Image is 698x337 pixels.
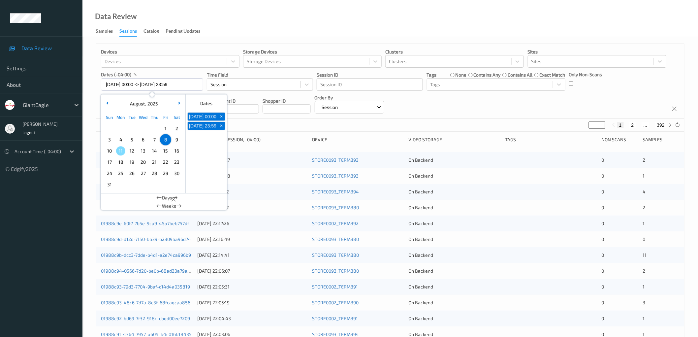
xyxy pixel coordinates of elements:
[126,156,138,168] div: Choose Tuesday August 19 of 2025
[197,173,307,179] div: [DATE] 22:27:58
[197,299,307,306] div: [DATE] 22:05:19
[601,316,604,321] span: 0
[218,113,225,120] button: +
[162,203,176,209] span: Weeks
[116,146,125,155] span: 11
[115,156,126,168] div: Choose Monday August 18 of 2025
[528,49,666,55] p: Sites
[643,284,645,289] span: 1
[171,112,182,123] div: Sat
[146,101,158,106] span: 2025
[149,168,160,179] div: Choose Thursday August 28 of 2025
[138,112,149,123] div: Wed
[105,146,114,155] span: 10
[312,284,358,289] a: STORE0002_TERM391
[643,252,647,258] span: 11
[601,236,604,242] span: 0
[149,179,160,190] div: Choose Thursday September 04 of 2025
[171,134,182,145] div: Choose Saturday August 09 of 2025
[312,331,359,337] a: STORE0093_TERM394
[320,104,340,111] p: Session
[101,300,190,305] a: 01988c93-48c6-7d7a-8c3f-68fcaecaa856
[312,157,359,163] a: STORE0093_TERM393
[172,124,181,133] span: 2
[643,189,646,194] span: 4
[160,168,171,179] div: Choose Friday August 29 of 2025
[197,315,307,322] div: [DATE] 22:04:43
[601,136,638,143] div: Non Scans
[172,169,181,178] span: 30
[101,49,239,55] p: Devices
[115,134,126,145] div: Choose Monday August 04 of 2025
[643,173,645,179] span: 1
[172,157,181,167] span: 23
[409,188,500,195] div: On Backend
[126,112,138,123] div: Tue
[115,179,126,190] div: Choose Monday September 01 of 2025
[315,94,385,101] p: Order By
[101,316,190,321] a: 01988c92-bd69-7f32-918c-cbed00ee7209
[188,122,218,130] button: [DATE] 23:59
[101,252,191,258] a: 01988c9b-dcc3-7dde-b4d1-a2e74ca996b9
[172,146,181,155] span: 16
[160,145,171,156] div: Choose Friday August 15 of 2025
[601,300,604,305] span: 0
[643,300,646,305] span: 3
[160,179,171,190] div: Choose Friday September 05 of 2025
[409,204,500,211] div: On Backend
[409,299,500,306] div: On Backend
[197,268,307,274] div: [DATE] 22:06:07
[642,122,650,128] button: ...
[505,136,597,143] div: Tags
[601,331,604,337] span: 0
[161,146,170,155] span: 15
[149,134,160,145] div: Choose Thursday August 07 of 2025
[186,97,227,110] div: Dates
[101,284,190,289] a: 01988c93-79d3-7704-9baf-c14d4a035819
[171,156,182,168] div: Choose Saturday August 23 of 2025
[197,220,307,227] div: [DATE] 22:17:26
[115,123,126,134] div: Choose Monday July 28 of 2025
[105,180,114,189] span: 31
[617,122,624,128] button: 1
[104,123,115,134] div: Choose Sunday July 27 of 2025
[197,188,307,195] div: [DATE] 22:19:12
[643,236,646,242] span: 0
[643,316,645,321] span: 1
[409,157,500,163] div: On Backend
[655,122,667,128] button: 392
[104,179,115,190] div: Choose Sunday August 31 of 2025
[601,252,604,258] span: 0
[601,189,604,194] span: 0
[127,146,137,155] span: 12
[601,205,604,210] span: 0
[601,268,604,274] span: 0
[474,72,501,78] label: contains any
[160,134,171,145] div: Choose Friday August 08 of 2025
[312,205,359,210] a: STORE0093_TERM380
[126,168,138,179] div: Choose Tuesday August 26 of 2025
[197,136,307,143] div: Timestamp (Session, -04:00)
[127,135,137,144] span: 5
[101,331,192,337] a: 01988c91-4364-7957-a604-b4c016b18435
[138,123,149,134] div: Choose Wednesday July 30 of 2025
[104,156,115,168] div: Choose Sunday August 17 of 2025
[218,122,225,130] button: +
[540,72,565,78] label: exact match
[149,123,160,134] div: Choose Thursday July 31 of 2025
[161,135,170,144] span: 8
[96,27,119,36] a: Samples
[569,71,602,78] p: Only Non-Scans
[643,136,680,143] div: Samples
[162,194,172,201] span: Days
[166,27,207,36] a: Pending Updates
[149,156,160,168] div: Choose Thursday August 21 of 2025
[119,27,143,37] a: Sessions
[166,28,200,36] div: Pending Updates
[197,157,307,163] div: [DATE] 23:09:27
[116,157,125,167] span: 18
[409,315,500,322] div: On Backend
[116,135,125,144] span: 4
[263,98,311,104] p: Shopper ID
[160,123,171,134] div: Choose Friday August 01 of 2025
